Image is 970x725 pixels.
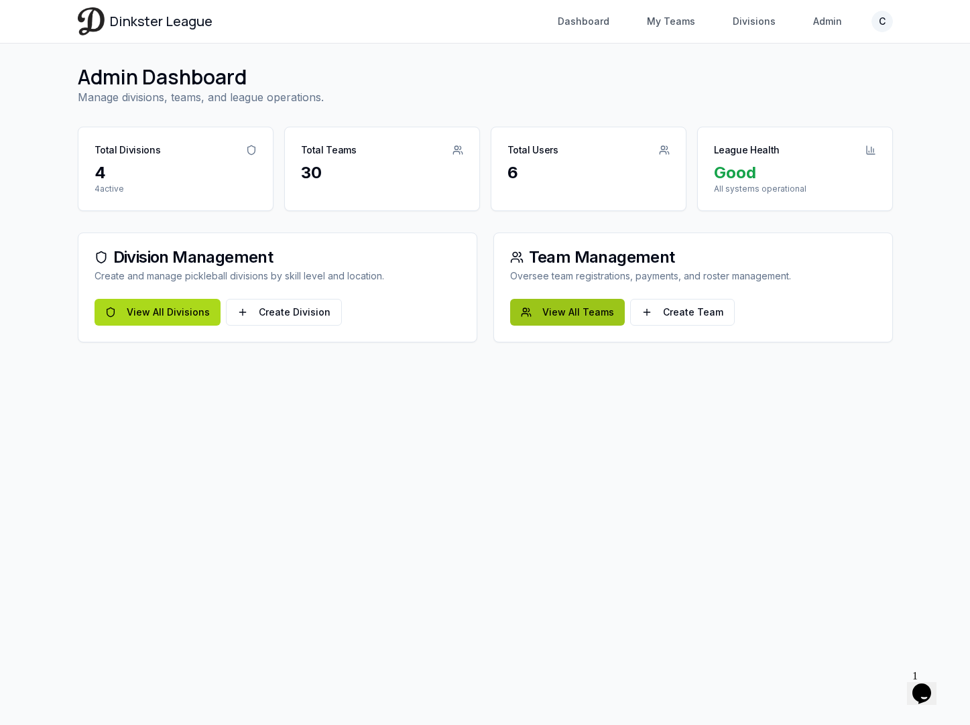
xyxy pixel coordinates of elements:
a: Create Division [226,299,342,326]
p: Manage divisions, teams, and league operations. [78,89,893,105]
a: Dinkster League [78,7,213,35]
a: Admin [805,9,850,34]
button: C [871,11,893,32]
a: View All Teams [510,299,625,326]
div: Good [714,162,876,184]
img: Dinkster [78,7,105,35]
div: Total Divisions [95,143,161,157]
div: League Health [714,143,780,157]
a: Divisions [725,9,784,34]
a: Dashboard [550,9,617,34]
div: 30 [301,162,463,184]
a: My Teams [639,9,703,34]
a: Create Team [630,299,735,326]
div: Create and manage pickleball divisions by skill level and location. [95,269,461,283]
div: Division Management [95,249,461,265]
h1: Admin Dashboard [78,65,893,89]
div: Total Teams [301,143,357,157]
a: View All Divisions [95,299,221,326]
div: Team Management [510,249,876,265]
p: All systems operational [714,184,876,194]
div: 6 [507,162,670,184]
div: 4 [95,162,257,184]
iframe: chat widget [907,665,950,705]
p: 4 active [95,184,257,194]
div: Total Users [507,143,558,157]
span: Dinkster League [110,12,213,31]
div: Oversee team registrations, payments, and roster management. [510,269,876,283]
